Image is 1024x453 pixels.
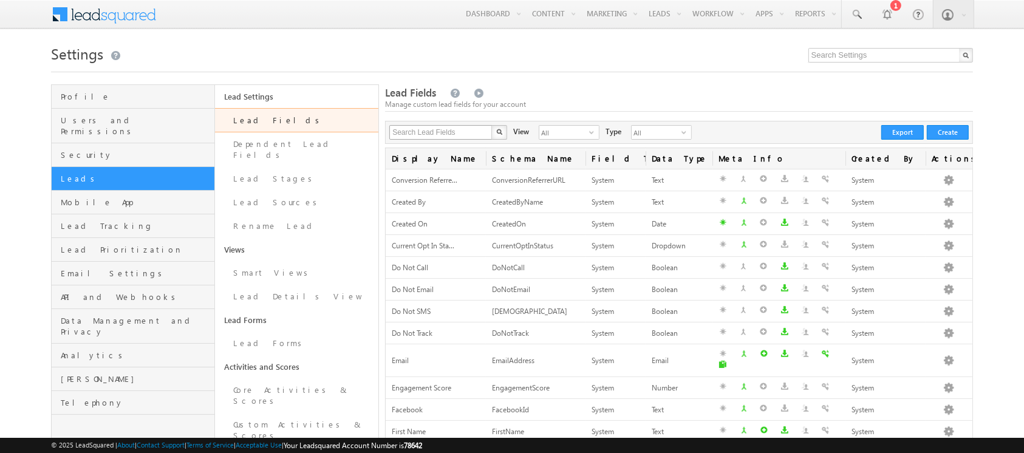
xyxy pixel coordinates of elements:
[392,263,428,272] span: Do Not Call
[513,125,529,137] div: View
[592,404,640,417] div: System
[61,149,211,160] span: Security
[845,148,926,169] span: Created By
[52,109,214,143] a: Users and Permissions
[284,441,422,450] span: Your Leadsquared Account Number is
[592,174,640,187] div: System
[61,268,211,279] span: Email Settings
[236,441,282,449] a: Acceptable Use
[215,132,378,167] a: Dependent Lead Fields
[881,125,924,140] button: Export
[492,262,580,274] div: DoNotCall
[652,305,706,318] div: Boolean
[392,241,454,250] span: Current Opt In Sta...
[852,327,920,340] div: System
[539,126,589,139] span: All
[492,218,580,231] div: CreatedOn
[492,174,580,187] div: ConversionReferrerURL
[852,262,920,274] div: System
[215,214,378,238] a: Rename Lead
[51,44,103,63] span: Settings
[852,355,920,367] div: System
[852,426,920,438] div: System
[652,218,706,231] div: Date
[215,191,378,214] a: Lead Sources
[592,305,640,318] div: System
[852,240,920,253] div: System
[585,148,646,169] span: Field Type
[385,86,436,100] span: Lead Fields
[592,196,640,209] div: System
[215,238,378,261] a: Views
[52,262,214,285] a: Email Settings
[592,355,640,367] div: System
[592,426,640,438] div: System
[632,126,681,139] span: All
[927,125,969,140] button: Create
[652,327,706,340] div: Boolean
[215,413,378,448] a: Custom Activities & Scores
[52,285,214,309] a: API and Webhooks
[852,284,920,296] div: System
[592,240,640,253] div: System
[652,284,706,296] div: Boolean
[492,327,580,340] div: DoNotTrack
[589,129,599,136] span: select
[652,382,706,395] div: Number
[652,262,706,274] div: Boolean
[652,355,706,367] div: Email
[712,148,845,169] span: Meta Info
[117,441,135,449] a: About
[486,148,586,169] span: Schema Name
[52,214,214,238] a: Lead Tracking
[652,240,706,253] div: Dropdown
[646,148,712,169] span: Data Type
[492,196,580,209] div: CreatedByName
[386,148,486,169] span: Display Name
[215,378,378,413] a: Core Activities & Scores
[61,220,211,231] span: Lead Tracking
[392,307,431,316] span: Do Not SMS
[852,305,920,318] div: System
[61,115,211,137] span: Users and Permissions
[392,427,426,436] span: First Name
[392,175,457,185] span: Conversion Referre...
[492,404,580,417] div: FacebookId
[606,125,621,137] div: Type
[492,382,580,395] div: EngagementScore
[392,219,428,228] span: Created On
[392,356,409,365] span: Email
[852,174,920,187] div: System
[215,355,378,378] a: Activities and Scores
[186,441,234,449] a: Terms of Service
[392,329,432,338] span: Do Not Track
[215,261,378,285] a: Smart Views
[592,284,640,296] div: System
[215,285,378,308] a: Lead Details View
[52,191,214,214] a: Mobile App
[852,196,920,209] div: System
[492,305,580,318] div: [DEMOGRAPHIC_DATA]
[52,391,214,415] a: Telephony
[52,344,214,367] a: Analytics
[592,382,640,395] div: System
[926,148,972,169] span: Actions
[52,167,214,191] a: Leads
[852,404,920,417] div: System
[52,85,214,109] a: Profile
[385,99,972,110] div: Manage custom lead fields for your account
[61,244,211,255] span: Lead Prioritization
[392,405,423,414] span: Facebook
[496,129,502,135] img: Search
[51,440,422,451] span: © 2025 LeadSquared | | | | |
[52,367,214,391] a: [PERSON_NAME]
[652,174,706,187] div: Text
[61,373,211,384] span: [PERSON_NAME]
[652,426,706,438] div: Text
[61,291,211,302] span: API and Webhooks
[215,108,378,132] a: Lead Fields
[52,309,214,344] a: Data Management and Privacy
[392,383,451,392] span: Engagement Score
[392,285,434,294] span: Do Not Email
[215,167,378,191] a: Lead Stages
